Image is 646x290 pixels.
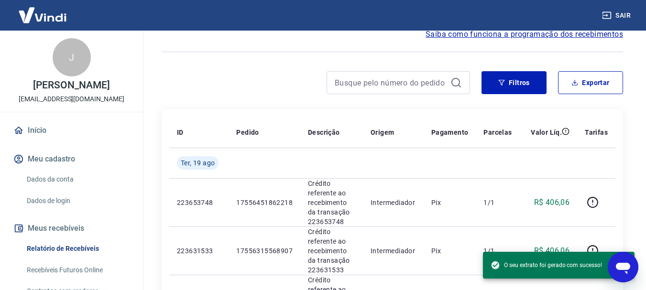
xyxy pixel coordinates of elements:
[181,158,215,168] span: Ter, 19 ago
[600,7,635,24] button: Sair
[308,128,340,137] p: Descrição
[558,71,623,94] button: Exportar
[236,128,259,137] p: Pedido
[308,227,355,275] p: Crédito referente ao recebimento da transação 223631533
[534,245,570,257] p: R$ 406,06
[531,128,562,137] p: Valor Líq.
[236,246,293,256] p: 17556315568907
[33,80,109,90] p: [PERSON_NAME]
[426,29,623,40] a: Saiba como funciona a programação dos recebimentos
[534,197,570,208] p: R$ 406,06
[608,252,638,282] iframe: Botão para abrir a janela de mensagens
[483,198,512,207] p: 1/1
[11,149,131,170] button: Meu cadastro
[371,128,394,137] p: Origem
[53,38,91,76] div: J
[23,191,131,211] a: Dados de login
[483,128,512,137] p: Parcelas
[236,198,293,207] p: 17556451862218
[19,94,124,104] p: [EMAIL_ADDRESS][DOMAIN_NAME]
[482,71,547,94] button: Filtros
[431,198,469,207] p: Pix
[23,260,131,280] a: Recebíveis Futuros Online
[585,128,608,137] p: Tarifas
[23,170,131,189] a: Dados da conta
[23,239,131,258] a: Relatório de Recebíveis
[371,246,416,256] p: Intermediador
[11,0,74,30] img: Vindi
[177,198,221,207] p: 223653748
[335,75,447,90] input: Busque pelo número do pedido
[177,128,184,137] p: ID
[11,120,131,141] a: Início
[483,246,512,256] p: 1/1
[491,260,602,270] span: O seu extrato foi gerado com sucesso!
[431,246,469,256] p: Pix
[177,246,221,256] p: 223631533
[308,179,355,226] p: Crédito referente ao recebimento da transação 223653748
[431,128,469,137] p: Pagamento
[371,198,416,207] p: Intermediador
[11,218,131,239] button: Meus recebíveis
